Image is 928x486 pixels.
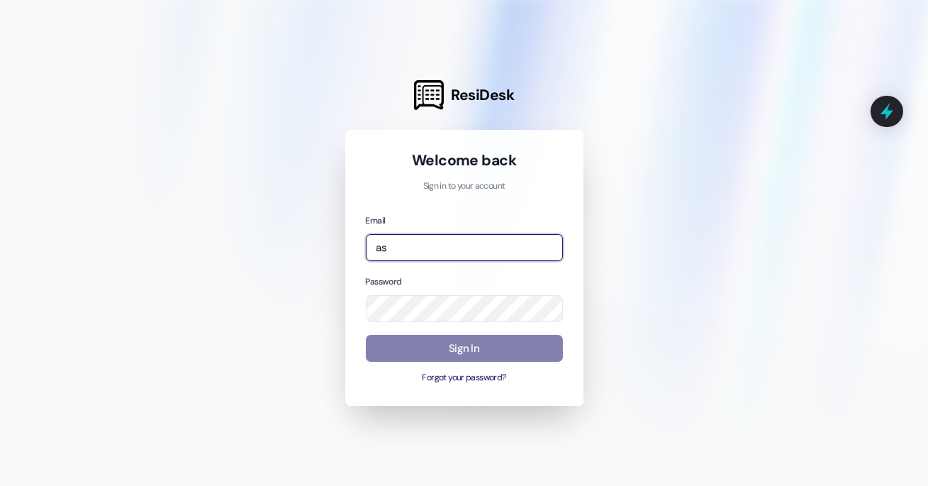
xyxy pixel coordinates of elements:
[414,80,444,110] img: ResiDesk Logo
[366,335,563,363] button: Sign In
[366,180,563,193] p: Sign in to your account
[366,234,563,262] input: name@example.com
[366,276,402,287] label: Password
[366,372,563,385] button: Forgot your password?
[451,85,514,105] span: ResiDesk
[366,150,563,170] h1: Welcome back
[366,215,386,226] label: Email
